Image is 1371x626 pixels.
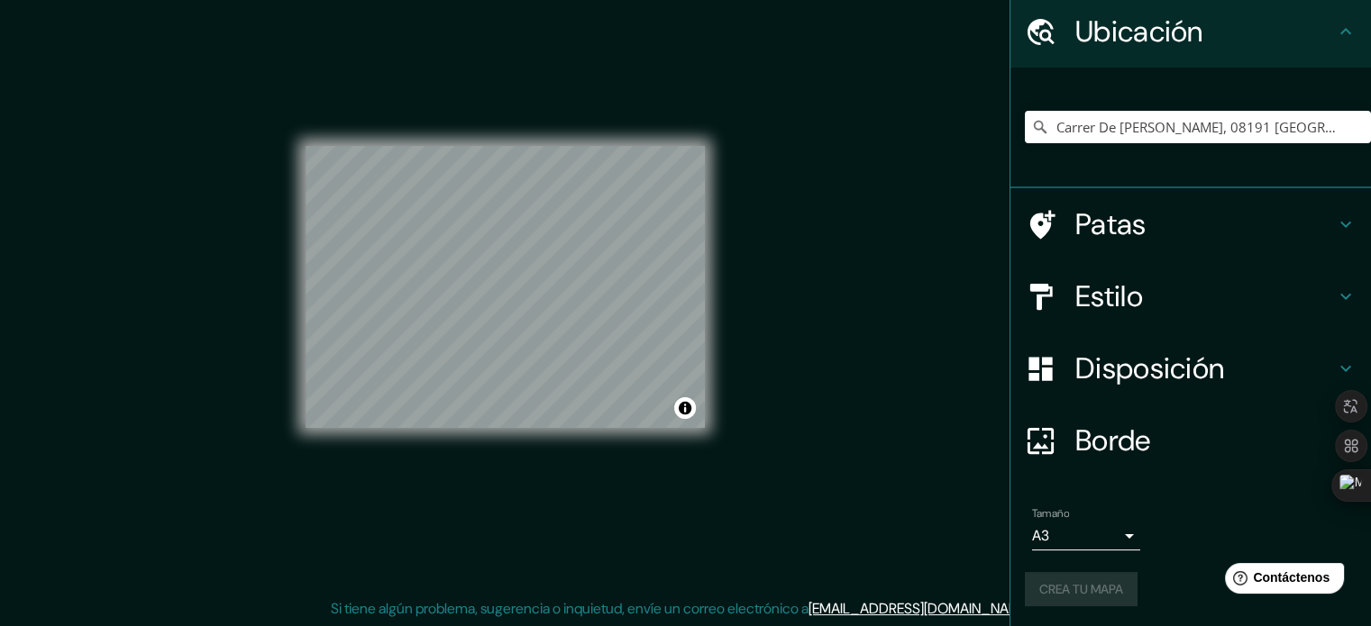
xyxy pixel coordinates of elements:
[331,599,809,618] font: Si tiene algún problema, sugerencia o inquietud, envíe un correo electrónico a
[809,599,1031,618] a: [EMAIL_ADDRESS][DOMAIN_NAME]
[1025,111,1371,143] input: Elige tu ciudad o zona
[1010,332,1371,404] div: Disposición
[1075,349,1224,387] font: Disposición
[1075,13,1203,50] font: Ubicación
[1010,188,1371,260] div: Patas
[1075,205,1147,243] font: Patas
[1010,260,1371,332] div: Estilo
[1032,506,1069,521] font: Tamaño
[1075,277,1143,315] font: Estilo
[1032,526,1049,545] font: A3
[674,397,696,419] button: Activar o desactivar atribución
[1075,422,1151,459] font: Borde
[1211,556,1351,606] iframe: Lanzador de widgets de ayuda
[1010,404,1371,476] div: Borde
[1032,522,1140,550] div: A3
[306,146,705,428] canvas: Mapa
